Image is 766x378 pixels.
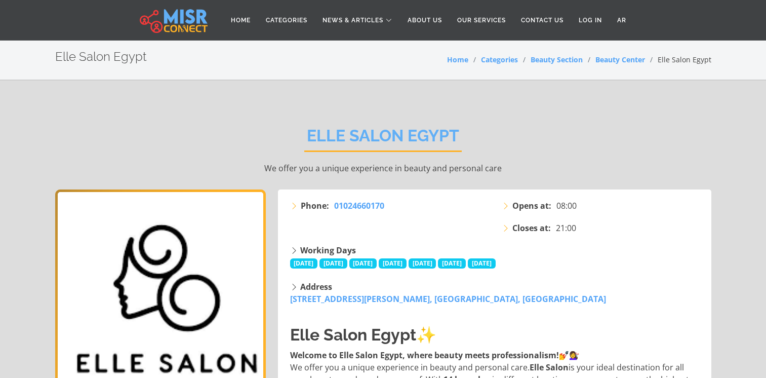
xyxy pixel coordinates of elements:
[55,162,711,174] p: We offer you a unique experience in beauty and personal care
[447,55,468,64] a: Home
[290,258,318,269] span: [DATE]
[530,362,569,373] strong: Elle Salon
[334,200,384,212] a: 01024660170
[610,11,634,30] a: AR
[400,11,450,30] a: About Us
[55,50,147,64] h2: Elle Salon Egypt
[349,258,377,269] span: [DATE]
[481,55,518,64] a: Categories
[556,222,576,234] span: 21:00
[438,258,466,269] span: [DATE]
[334,200,384,211] span: 01024660170
[513,11,571,30] a: Contact Us
[450,11,513,30] a: Our Services
[258,11,315,30] a: Categories
[322,16,383,25] span: News & Articles
[315,11,400,30] a: News & Articles
[290,325,416,344] strong: Elle Salon Egypt
[140,8,208,33] img: main.misr_connect
[290,325,701,345] h2: ✨
[304,126,462,152] h2: Elle Salon Egypt
[531,55,583,64] a: Beauty Section
[512,200,551,212] strong: Opens at:
[468,258,496,269] span: [DATE]
[290,293,606,305] a: [STREET_ADDRESS][PERSON_NAME], [GEOGRAPHIC_DATA], [GEOGRAPHIC_DATA]
[595,55,645,64] a: Beauty Center
[300,245,356,256] strong: Working Days
[223,11,258,30] a: Home
[319,258,347,269] span: [DATE]
[571,11,610,30] a: Log in
[379,258,407,269] span: [DATE]
[290,350,559,361] strong: Welcome to Elle Salon Egypt, where beauty meets professionalism!
[409,258,436,269] span: [DATE]
[512,222,551,234] strong: Closes at:
[645,54,711,65] li: Elle Salon Egypt
[301,200,329,212] strong: Phone:
[556,200,577,212] span: 08:00
[300,281,332,292] strong: Address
